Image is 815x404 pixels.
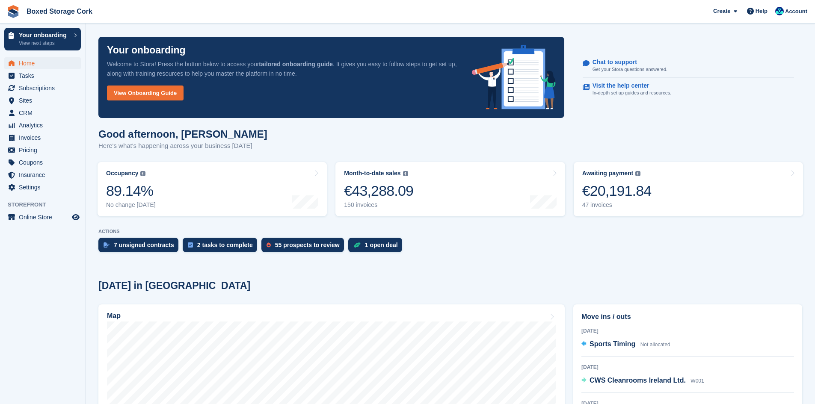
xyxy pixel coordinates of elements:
[593,66,667,73] p: Get your Stora questions answered.
[593,59,661,66] p: Chat to support
[98,238,183,257] a: 7 unsigned contracts
[183,238,261,257] a: 2 tasks to complete
[23,4,96,18] a: Boxed Storage Cork
[98,162,327,216] a: Occupancy 89.14% No change [DATE]
[98,128,267,140] h1: Good afternoon, [PERSON_NAME]
[4,132,81,144] a: menu
[590,377,686,384] span: CWS Cleanrooms Ireland Ltd.
[261,238,348,257] a: 55 prospects to review
[403,171,408,176] img: icon-info-grey-7440780725fd019a000dd9b08b2336e03edf1995a4989e88bcd33f0948082b44.svg
[4,107,81,119] a: menu
[4,144,81,156] a: menu
[590,340,635,348] span: Sports Timing
[4,119,81,131] a: menu
[107,45,186,55] p: Your onboarding
[140,171,145,176] img: icon-info-grey-7440780725fd019a000dd9b08b2336e03edf1995a4989e88bcd33f0948082b44.svg
[593,89,672,97] p: In-depth set up guides and resources.
[335,162,565,216] a: Month-to-date sales €43,288.09 150 invoices
[107,312,121,320] h2: Map
[4,57,81,69] a: menu
[106,182,156,200] div: 89.14%
[188,242,193,248] img: task-75834270c22a3079a89374b754ae025e5fb1db73e45f91037f5363f120a921f8.svg
[114,242,174,248] div: 7 unsigned contracts
[4,211,81,223] a: menu
[581,327,794,335] div: [DATE]
[353,242,361,248] img: deal-1b604bf984904fb50ccaf53a9ad4b4a5d6e5aea283cecdc64d6e3604feb123c2.svg
[19,181,70,193] span: Settings
[19,39,70,47] p: View next steps
[365,242,398,248] div: 1 open deal
[582,170,634,177] div: Awaiting payment
[7,5,20,18] img: stora-icon-8386f47178a22dfd0bd8f6a31ec36ba5ce8667c1dd55bd0f319d3a0aa187defe.svg
[344,182,413,200] div: €43,288.09
[19,156,70,168] span: Coupons
[348,238,406,257] a: 1 open deal
[104,242,110,248] img: contract_signature_icon-13c848040528278c33f63329250d36e43548de30e8caae1d1a13099fd9432cc5.svg
[19,94,70,106] span: Sites
[19,119,70,131] span: Analytics
[107,59,458,78] p: Welcome to Stora! Press the button below to access your . It gives you easy to follow steps to ge...
[4,169,81,181] a: menu
[581,312,794,322] h2: Move ins / outs
[4,70,81,82] a: menu
[19,70,70,82] span: Tasks
[775,7,784,15] img: Vincent
[691,378,704,384] span: W001
[344,170,400,177] div: Month-to-date sales
[106,170,138,177] div: Occupancy
[19,144,70,156] span: Pricing
[344,201,413,209] div: 150 invoices
[98,280,250,292] h2: [DATE] in [GEOGRAPHIC_DATA]
[635,171,640,176] img: icon-info-grey-7440780725fd019a000dd9b08b2336e03edf1995a4989e88bcd33f0948082b44.svg
[640,342,670,348] span: Not allocated
[259,61,333,68] strong: tailored onboarding guide
[582,201,652,209] div: 47 invoices
[107,86,184,100] a: View Onboarding Guide
[8,201,85,209] span: Storefront
[713,7,730,15] span: Create
[19,107,70,119] span: CRM
[581,363,794,371] div: [DATE]
[98,229,802,234] p: ACTIONS
[4,82,81,94] a: menu
[583,78,794,101] a: Visit the help center In-depth set up guides and resources.
[71,212,81,222] a: Preview store
[19,169,70,181] span: Insurance
[197,242,253,248] div: 2 tasks to complete
[4,94,81,106] a: menu
[106,201,156,209] div: No change [DATE]
[19,211,70,223] span: Online Store
[581,339,670,350] a: Sports Timing Not allocated
[19,132,70,144] span: Invoices
[472,45,556,109] img: onboarding-info-6c161a55d2c0e0a8cae90662b2fe09162a5109e8cc188191df67fb4f79e88e88.svg
[98,141,267,151] p: Here's what's happening across your business [DATE]
[267,242,271,248] img: prospect-51fa495bee0391a8d652442698ab0144808aea92771e9ea1ae160a38d050c398.svg
[4,156,81,168] a: menu
[756,7,768,15] span: Help
[785,7,807,16] span: Account
[574,162,803,216] a: Awaiting payment €20,191.84 47 invoices
[19,82,70,94] span: Subscriptions
[581,375,704,386] a: CWS Cleanrooms Ireland Ltd. W001
[583,54,794,78] a: Chat to support Get your Stora questions answered.
[19,32,70,38] p: Your onboarding
[19,57,70,69] span: Home
[582,182,652,200] div: €20,191.84
[4,28,81,50] a: Your onboarding View next steps
[275,242,340,248] div: 55 prospects to review
[593,82,665,89] p: Visit the help center
[4,181,81,193] a: menu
